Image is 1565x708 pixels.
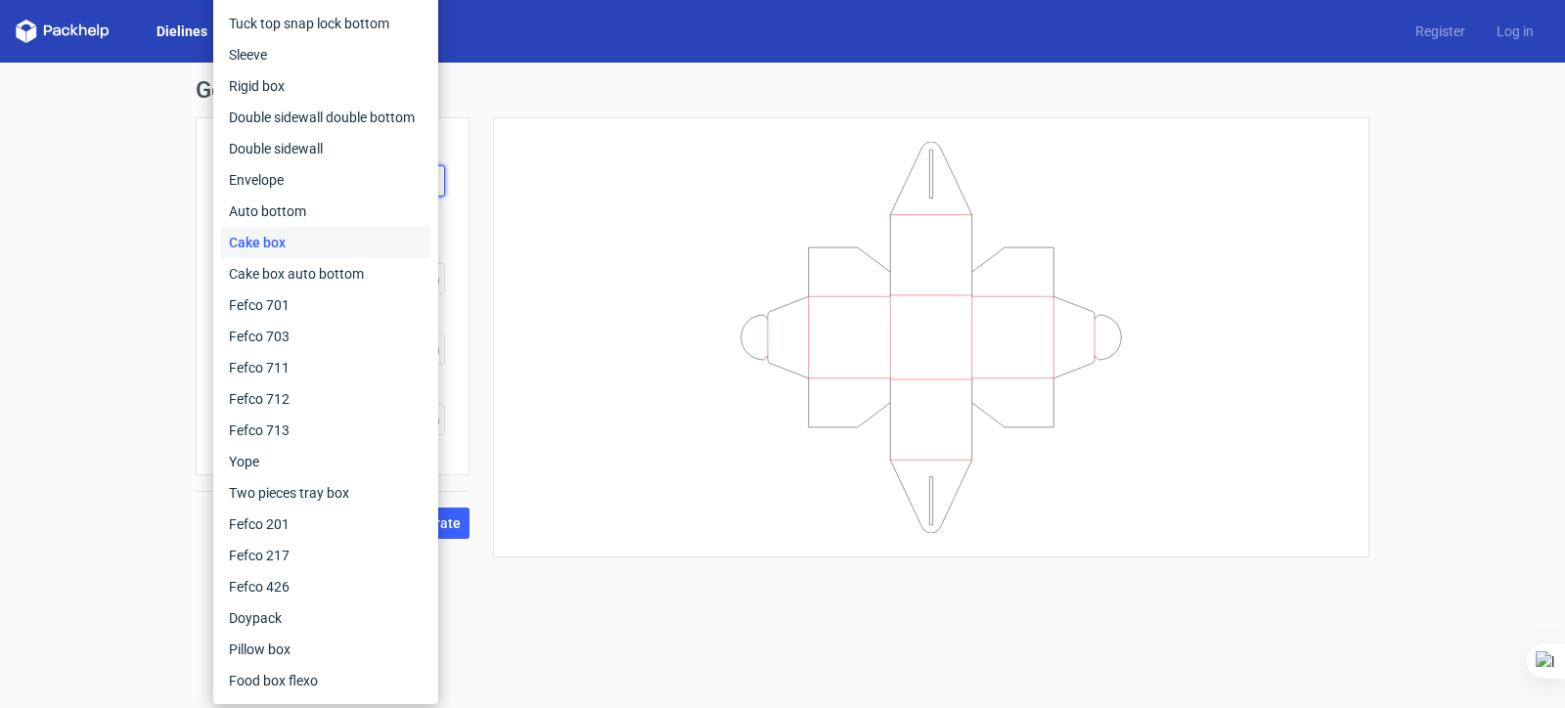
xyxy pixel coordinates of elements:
div: Yope [221,446,430,477]
a: Log in [1481,22,1549,41]
div: Fefco 712 [221,383,430,415]
div: Food box flexo [221,665,430,696]
div: Fefco 703 [221,321,430,352]
div: Double sidewall double bottom [221,102,430,133]
div: Doypack [221,602,430,634]
div: Envelope [221,164,430,196]
div: Fefco 426 [221,571,430,602]
div: Tuck top snap lock bottom [221,8,430,39]
div: Rigid box [221,70,430,102]
div: Fefco 701 [221,289,430,321]
a: Register [1400,22,1481,41]
div: Cake box auto bottom [221,258,430,289]
a: Dielines [141,22,223,41]
div: Fefco 711 [221,352,430,383]
div: Fefco 201 [221,509,430,540]
h1: Generate new dieline [196,78,1369,102]
div: Fefco 713 [221,415,430,446]
div: Two pieces tray box [221,477,430,509]
div: Double sidewall [221,133,430,164]
div: Auto bottom [221,196,430,227]
div: Pillow box [221,634,430,665]
div: Cake box [221,227,430,258]
div: Fefco 217 [221,540,430,571]
div: Sleeve [221,39,430,70]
